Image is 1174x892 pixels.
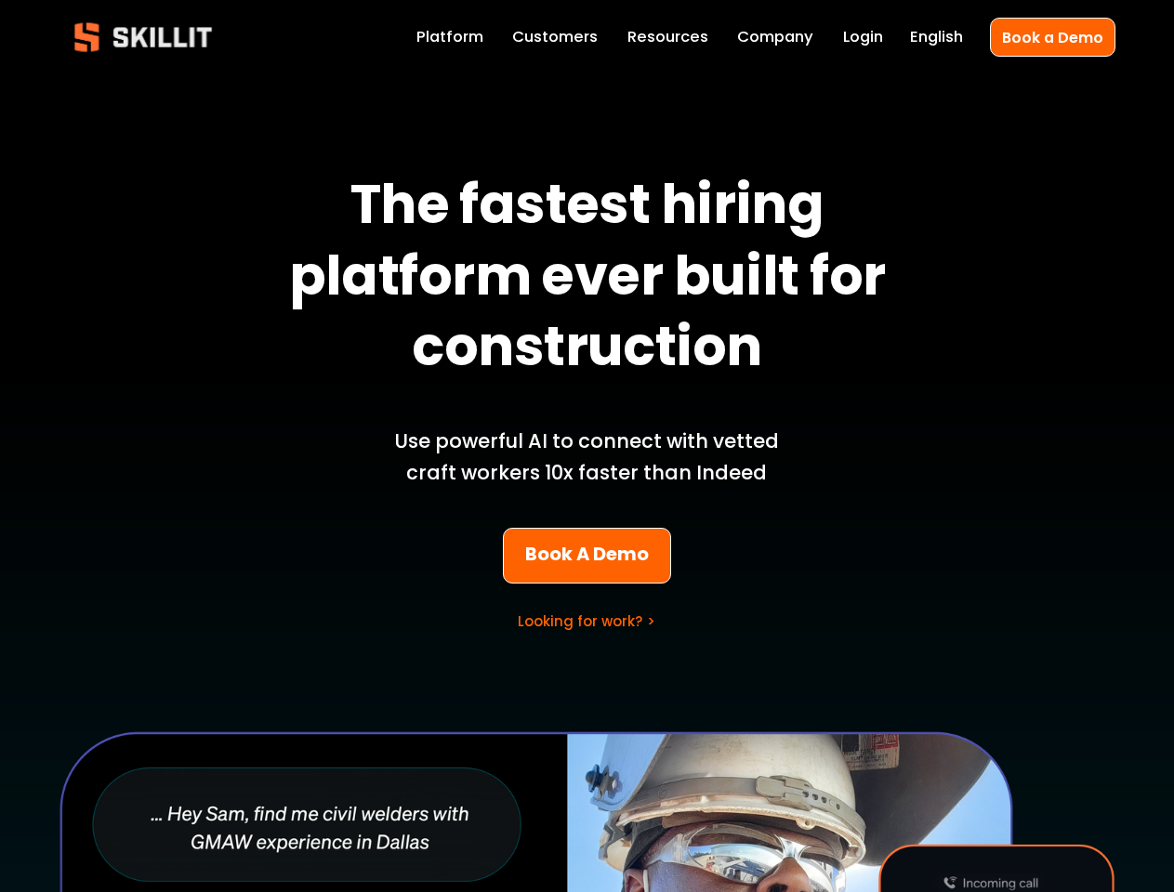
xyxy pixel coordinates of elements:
div: language picker [910,24,963,50]
span: Resources [627,26,708,49]
a: Login [843,24,883,50]
strong: The fastest hiring platform ever built for construction [289,164,896,399]
a: Book a Demo [990,18,1115,56]
p: Use powerful AI to connect with vetted craft workers 10x faster than Indeed [370,426,804,489]
a: Company [737,24,813,50]
a: Platform [416,24,483,50]
a: Looking for work? > [518,611,655,631]
img: Skillit [59,9,228,65]
span: English [910,26,963,49]
a: Book A Demo [503,528,670,584]
a: folder dropdown [627,24,708,50]
a: Customers [512,24,598,50]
